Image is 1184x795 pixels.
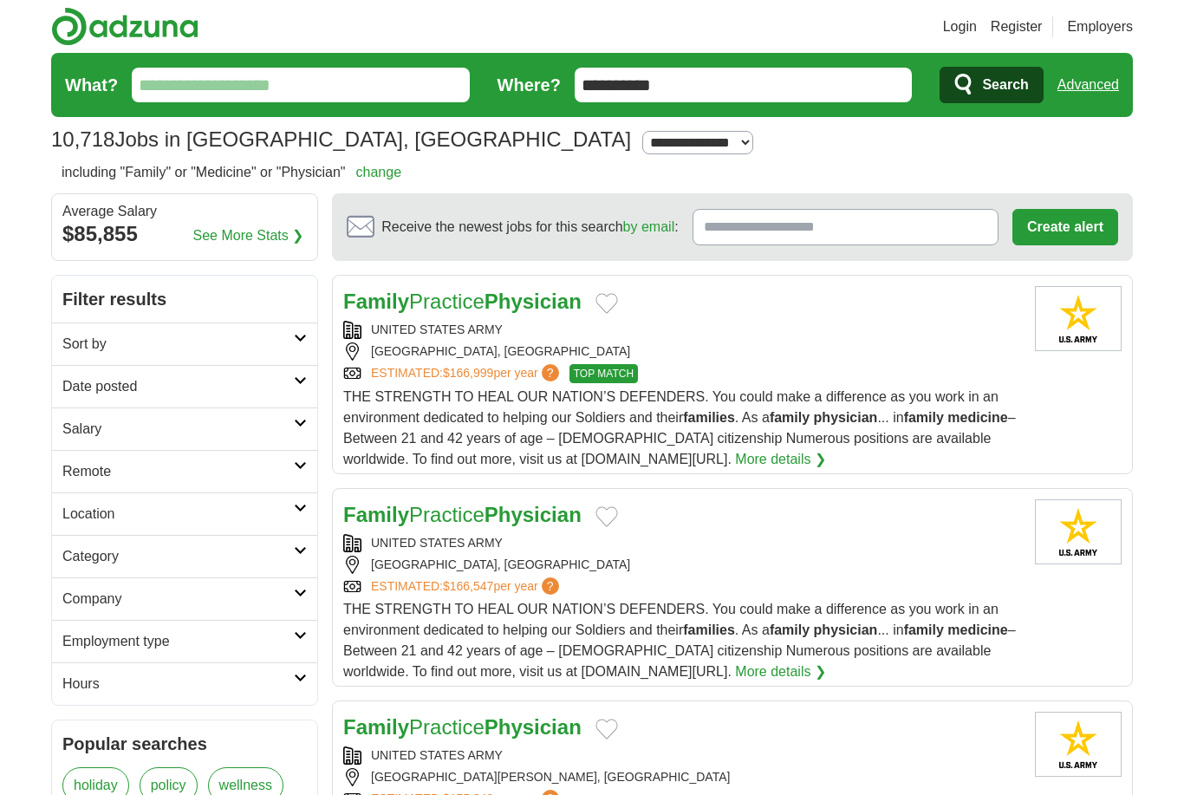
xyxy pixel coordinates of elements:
[51,127,631,151] h1: Jobs in [GEOGRAPHIC_DATA], [GEOGRAPHIC_DATA]
[1067,16,1133,37] a: Employers
[343,342,1021,361] div: [GEOGRAPHIC_DATA], [GEOGRAPHIC_DATA]
[343,389,1016,466] span: THE STRENGTH TO HEAL OUR NATION’S DEFENDERS. You could make a difference as you work in an enviro...
[982,68,1028,102] span: Search
[52,620,317,662] a: Employment type
[51,124,114,155] span: 10,718
[193,225,304,246] a: See More Stats ❯
[443,579,493,593] span: $166,547
[623,219,675,234] a: by email
[814,410,878,425] strong: physician
[683,410,735,425] strong: families
[485,290,582,313] strong: Physician
[62,419,294,440] h2: Salary
[1035,499,1122,564] img: United States Army logo
[62,731,307,757] h2: Popular searches
[52,407,317,450] a: Salary
[595,719,618,740] button: Add to favorite jobs
[62,461,294,482] h2: Remote
[62,504,294,525] h2: Location
[62,205,307,218] div: Average Salary
[947,622,1007,637] strong: medicine
[343,290,409,313] strong: Family
[62,631,294,652] h2: Employment type
[991,16,1043,37] a: Register
[343,715,582,739] a: FamilyPracticePhysician
[735,449,826,470] a: More details ❯
[52,662,317,705] a: Hours
[443,366,493,380] span: $166,999
[683,622,735,637] strong: families
[343,290,582,313] a: FamilyPracticePhysician
[770,622,810,637] strong: family
[381,217,678,238] span: Receive the newest jobs for this search :
[371,748,503,762] a: UNITED STATES ARMY
[52,276,317,323] h2: Filter results
[62,376,294,397] h2: Date posted
[904,410,944,425] strong: family
[52,450,317,492] a: Remote
[1057,68,1119,102] a: Advanced
[65,72,118,98] label: What?
[371,323,503,336] a: UNITED STATES ARMY
[595,293,618,314] button: Add to favorite jobs
[62,674,294,694] h2: Hours
[542,577,559,595] span: ?
[356,165,402,179] a: change
[52,323,317,365] a: Sort by
[343,602,1016,679] span: THE STRENGTH TO HEAL OUR NATION’S DEFENDERS. You could make a difference as you work in an enviro...
[62,589,294,609] h2: Company
[814,622,878,637] strong: physician
[542,364,559,381] span: ?
[52,535,317,577] a: Category
[940,67,1043,103] button: Search
[1012,209,1118,245] button: Create alert
[52,577,317,620] a: Company
[62,334,294,355] h2: Sort by
[343,503,409,526] strong: Family
[52,492,317,535] a: Location
[770,410,810,425] strong: family
[947,410,1007,425] strong: medicine
[569,364,638,383] span: TOP MATCH
[485,715,582,739] strong: Physician
[371,364,563,383] a: ESTIMATED:$166,999per year?
[52,365,317,407] a: Date posted
[343,715,409,739] strong: Family
[371,577,563,596] a: ESTIMATED:$166,547per year?
[498,72,561,98] label: Where?
[735,661,826,682] a: More details ❯
[343,556,1021,574] div: [GEOGRAPHIC_DATA], [GEOGRAPHIC_DATA]
[904,622,944,637] strong: family
[62,218,307,250] div: $85,855
[595,506,618,527] button: Add to favorite jobs
[343,768,1021,786] div: [GEOGRAPHIC_DATA][PERSON_NAME], [GEOGRAPHIC_DATA]
[62,546,294,567] h2: Category
[1035,712,1122,777] img: United States Army logo
[943,16,977,37] a: Login
[51,7,198,46] img: Adzuna logo
[485,503,582,526] strong: Physician
[1035,286,1122,351] img: United States Army logo
[62,162,401,183] h2: including "Family" or "Medicine" or "Physician"
[343,503,582,526] a: FamilyPracticePhysician
[371,536,503,550] a: UNITED STATES ARMY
